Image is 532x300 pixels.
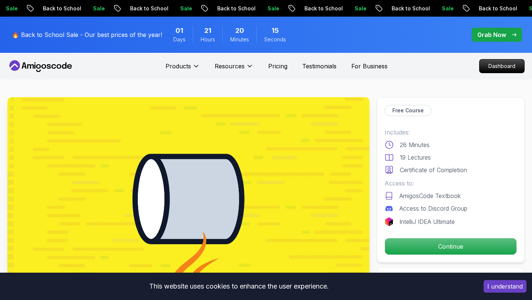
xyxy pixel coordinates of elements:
[385,238,516,255] p: Continue
[268,62,287,71] a: Pricing
[400,153,431,162] p: 19 Lectures
[400,166,467,174] p: Certificate of Completion
[199,5,250,12] p: Back to School
[287,5,337,12] p: Back to School
[385,238,517,255] button: Continue
[6,278,473,294] div: This website uses cookies to enhance the user experience.
[12,30,162,39] p: 🔥 Back to School Sale - Our best prices of the year!
[461,5,511,12] p: Back to School
[166,62,191,71] p: Products
[477,30,506,39] p: Grab Now
[424,5,448,12] p: Sale
[351,62,388,71] a: For Business
[25,5,75,12] p: Back to School
[250,5,273,12] p: Sale
[173,36,185,43] span: Days
[166,62,200,76] button: Products
[399,204,467,213] p: Access to Discord Group
[385,217,393,226] img: jetbrains logo
[374,5,424,12] p: Back to School
[392,107,424,114] p: Free Course
[337,5,361,12] p: Sale
[484,280,526,293] button: Accept cookies
[201,36,215,43] span: Hours
[385,128,517,137] p: Includes:
[112,5,163,12] p: Back to School
[215,62,245,71] p: Resources
[400,140,430,149] p: 26 Minutes
[175,25,183,36] span: 1 Days
[399,217,455,226] p: IntelliJ IDEA Ultimate
[399,191,461,200] p: AmigosCode Textbook
[272,25,279,36] span: 15 Seconds
[302,62,337,71] a: Testimonials
[385,179,517,188] p: Access to:
[235,25,244,36] span: 20 Minutes
[215,62,253,76] button: Resources
[204,25,211,36] span: 21 Hours
[163,5,186,12] p: Sale
[230,36,249,43] span: Minutes
[264,36,286,43] span: Seconds
[75,5,99,12] p: Sale
[479,59,525,73] a: Dashboard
